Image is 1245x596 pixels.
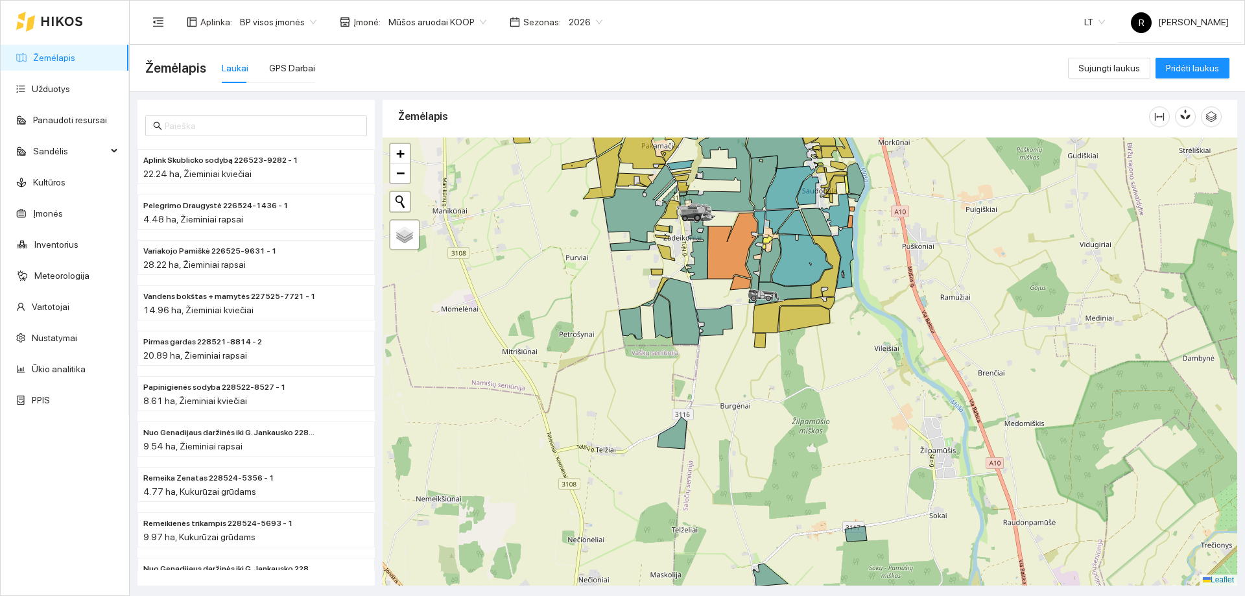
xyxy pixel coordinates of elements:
[1166,61,1219,75] span: Pridėti laukus
[1156,63,1229,73] a: Pridėti laukus
[165,119,359,133] input: Paieška
[32,302,69,312] a: Vartotojai
[200,15,232,29] span: Aplinka :
[390,192,410,211] button: Initiate a new search
[187,17,197,27] span: layout
[33,115,107,125] a: Panaudoti resursai
[143,169,252,179] span: 22.24 ha, Žieminiai kviečiai
[222,61,248,75] div: Laukai
[1078,61,1140,75] span: Sujungti laukus
[143,396,247,406] span: 8.61 ha, Žieminiai kviečiai
[143,154,298,167] span: Aplink Skublicko sodybą 226523-9282 - 1
[33,208,63,219] a: Įmonės
[145,9,171,35] button: menu-fold
[1068,58,1150,78] button: Sujungti laukus
[510,17,520,27] span: calendar
[1068,63,1150,73] a: Sujungti laukus
[569,12,602,32] span: 2026
[396,145,405,161] span: +
[143,305,254,315] span: 14.96 ha, Žieminiai kviečiai
[388,12,486,32] span: Mūšos aruodai KOOP
[143,291,316,303] span: Vandens bokštas + mamytės 227525-7721 - 1
[269,61,315,75] div: GPS Darbai
[143,518,293,530] span: Remeikienės trikampis 228524-5693 - 1
[523,15,561,29] span: Sezonas :
[1156,58,1229,78] button: Pridėti laukus
[143,381,286,394] span: Papinigienės sodyba 228522-8527 - 1
[33,53,75,63] a: Žemėlapis
[33,177,65,187] a: Kultūros
[32,333,77,343] a: Nustatymai
[1149,106,1170,127] button: column-width
[396,165,405,181] span: −
[1084,12,1105,32] span: LT
[145,58,206,78] span: Žemėlapis
[34,270,89,281] a: Meteorologija
[1150,112,1169,122] span: column-width
[143,336,262,348] span: Pirmas gardas 228521-8814 - 2
[143,427,317,439] span: Nuo Genadijaus daržinės iki G. Jankausko 228522-8527 - 2
[143,350,247,361] span: 20.89 ha, Žieminiai rapsai
[143,472,274,484] span: Remeika Zenatas 228524-5356 - 1
[353,15,381,29] span: Įmonė :
[143,563,317,575] span: Nuo Genadijaus daržinės iki G. Jankausko 228522-8527 - 4
[390,163,410,183] a: Zoom out
[32,84,70,94] a: Užduotys
[143,532,255,542] span: 9.97 ha, Kukurūzai grūdams
[152,16,164,28] span: menu-fold
[1131,17,1229,27] span: [PERSON_NAME]
[398,98,1149,135] div: Žemėlapis
[240,12,316,32] span: BP visos įmonės
[390,144,410,163] a: Zoom in
[32,395,50,405] a: PPIS
[143,200,289,212] span: Pelegrimo Draugystė 226524-1436 - 1
[143,245,277,257] span: Variakojo Pamiškė 226525-9631 - 1
[143,259,246,270] span: 28.22 ha, Žieminiai rapsai
[143,441,243,451] span: 9.54 ha, Žieminiai rapsai
[32,364,86,374] a: Ūkio analitika
[143,214,243,224] span: 4.48 ha, Žieminiai rapsai
[34,239,78,250] a: Inventorius
[390,221,419,249] a: Layers
[1139,12,1144,33] span: R
[33,138,107,164] span: Sandėlis
[153,121,162,130] span: search
[143,486,256,497] span: 4.77 ha, Kukurūzai grūdams
[1203,575,1234,584] a: Leaflet
[340,17,350,27] span: shop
